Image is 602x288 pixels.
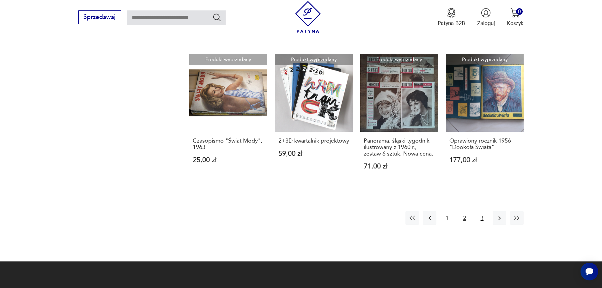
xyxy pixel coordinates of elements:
[449,157,520,163] p: 177,00 zł
[477,20,495,27] p: Zaloguj
[78,15,121,20] a: Sprzedawaj
[458,211,471,225] button: 2
[360,54,438,185] a: Produkt wyprzedanyPanorama, śląski tygodnik ilustrowany z 1960 r., zestaw 6 sztuk. Nowa cena.Pano...
[475,211,489,225] button: 3
[78,10,121,24] button: Sprzedawaj
[189,54,267,185] a: Produkt wyprzedanyCzasopismo "Świat Mody", 1963Czasopismo "Świat Mody", 196325,00 zł
[364,163,435,170] p: 71,00 zł
[292,1,324,33] img: Patyna - sklep z meblami i dekoracjami vintage
[438,8,465,27] button: Patyna B2B
[507,20,524,27] p: Koszyk
[477,8,495,27] button: Zaloguj
[516,8,523,15] div: 0
[438,20,465,27] p: Patyna B2B
[364,138,435,157] h3: Panorama, śląski tygodnik ilustrowany z 1960 r., zestaw 6 sztuk. Nowa cena.
[481,8,491,18] img: Ikonka użytkownika
[440,211,454,225] button: 1
[507,8,524,27] button: 0Koszyk
[581,263,598,280] iframe: Smartsupp widget button
[193,157,264,163] p: 25,00 zł
[278,138,350,144] h3: 2+3D kwartalnik projektowy
[193,138,264,151] h3: Czasopismo "Świat Mody", 1963
[447,8,456,18] img: Ikona medalu
[438,8,465,27] a: Ikona medaluPatyna B2B
[510,8,520,18] img: Ikona koszyka
[446,54,524,185] a: Produkt wyprzedanyOprawiony rocznik 1956 "Dookoła Świata"Oprawiony rocznik 1956 "Dookoła Świata"1...
[278,150,350,157] p: 59,00 zł
[275,54,353,185] a: Produkt wyprzedany2+3D kwartalnik projektowy2+3D kwartalnik projektowy59,00 zł
[212,13,222,22] button: Szukaj
[449,138,520,151] h3: Oprawiony rocznik 1956 "Dookoła Świata"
